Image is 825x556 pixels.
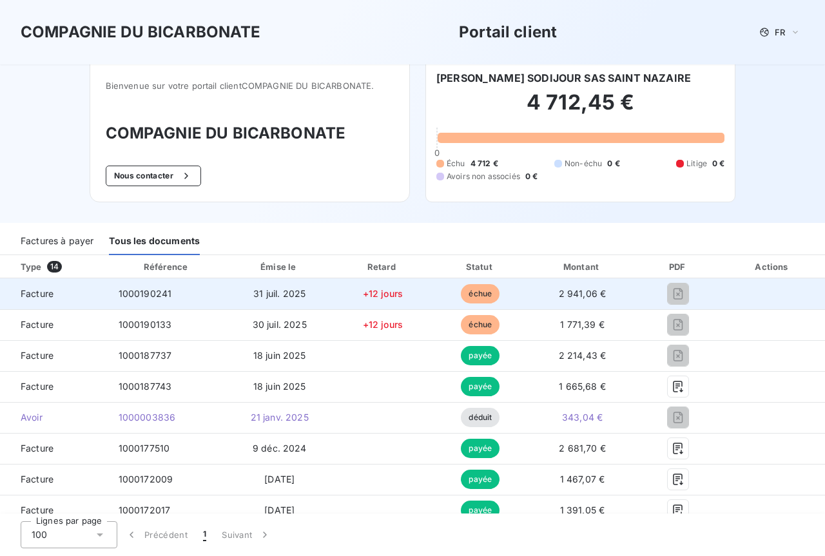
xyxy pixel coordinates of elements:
[119,350,172,361] span: 1000187737
[106,81,394,91] span: Bienvenue sur votre portail client COMPAGNIE DU BICARBONATE .
[559,443,606,454] span: 2 681,70 €
[251,412,309,423] span: 21 janv. 2025
[560,504,605,515] span: 1 391,05 €
[106,166,201,186] button: Nous contacter
[434,260,526,273] div: Statut
[253,443,307,454] span: 9 déc. 2024
[531,260,634,273] div: Montant
[10,380,98,393] span: Facture
[775,27,785,37] span: FR
[264,474,295,484] span: [DATE]
[461,470,500,489] span: payée
[559,381,606,392] span: 1 665,68 €
[363,288,403,299] span: +12 jours
[461,315,500,334] span: échue
[447,158,465,169] span: Échu
[117,521,195,548] button: Précédent
[559,350,607,361] span: 2 214,43 €
[525,171,538,182] span: 0 €
[459,21,557,44] h3: Portail client
[562,412,603,423] span: 343,04 €
[336,260,429,273] div: Retard
[10,442,98,455] span: Facture
[119,288,172,299] span: 1000190241
[10,504,98,517] span: Facture
[119,443,170,454] span: 1000177510
[32,528,47,541] span: 100
[144,262,188,272] div: Référence
[436,90,724,128] h2: 4 712,45 €
[434,148,440,158] span: 0
[723,260,822,273] div: Actions
[461,377,500,396] span: payée
[21,21,261,44] h3: COMPAGNIE DU BICARBONATE
[106,122,394,145] h3: COMPAGNIE DU BICARBONATE
[253,381,306,392] span: 18 juin 2025
[10,349,98,362] span: Facture
[363,319,403,330] span: +12 jours
[13,260,106,273] div: Type
[47,261,62,273] span: 14
[565,158,602,169] span: Non-échu
[461,501,500,520] span: payée
[10,411,98,424] span: Avoir
[471,158,498,169] span: 4 712 €
[686,158,707,169] span: Litige
[109,228,200,255] div: Tous les documents
[560,319,605,330] span: 1 771,39 €
[10,287,98,300] span: Facture
[253,319,307,330] span: 30 juil. 2025
[559,288,607,299] span: 2 941,06 €
[264,504,295,515] span: [DATE]
[461,439,500,458] span: payée
[253,288,306,299] span: 31 juil. 2025
[203,528,206,541] span: 1
[21,228,93,255] div: Factures à payer
[461,408,500,427] span: déduit
[10,473,98,486] span: Facture
[119,319,172,330] span: 1000190133
[10,318,98,331] span: Facture
[639,260,718,273] div: PDF
[560,474,605,484] span: 1 467,07 €
[461,346,500,365] span: payée
[461,284,500,303] span: échue
[712,158,724,169] span: 0 €
[436,70,691,86] h6: [PERSON_NAME] SODIJOUR SAS SAINT NAZAIRE
[195,521,214,548] button: 1
[253,350,306,361] span: 18 juin 2025
[119,381,172,392] span: 1000187743
[119,504,171,515] span: 1000172017
[119,412,176,423] span: 1000003836
[214,521,279,548] button: Suivant
[119,474,173,484] span: 1000172009
[447,171,520,182] span: Avoirs non associés
[228,260,331,273] div: Émise le
[607,158,619,169] span: 0 €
